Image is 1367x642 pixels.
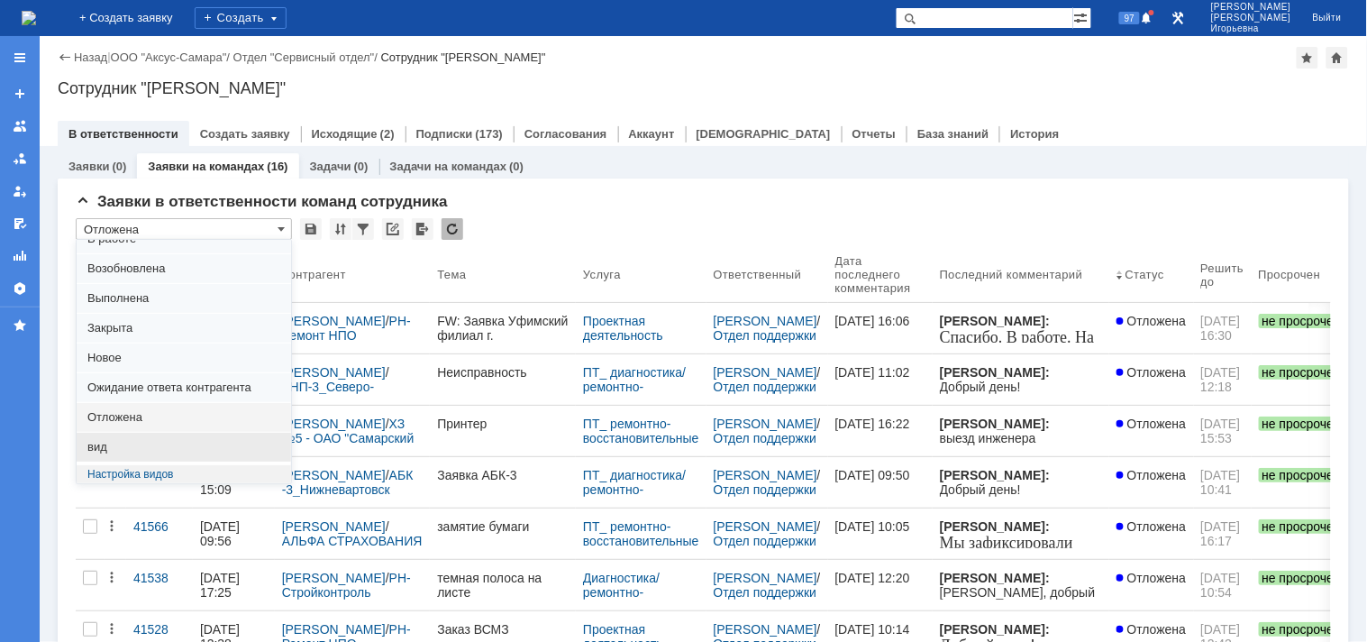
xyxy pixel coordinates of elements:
a: Задачи [310,160,351,173]
div: Тема [437,268,466,281]
a: База знаний [917,127,989,141]
div: Сотрудник "[PERSON_NAME]" [381,50,546,64]
span: Отложена [1116,417,1187,431]
a: [DATE] 17:25 [193,560,275,610]
span: [PERSON_NAME] [1211,13,1291,23]
a: Заявки на командах [148,160,264,173]
a: Отложена [1109,354,1194,405]
a: [PERSON_NAME] [714,468,817,482]
div: (0) [509,160,524,173]
div: Заявка АБК-3 [437,468,569,482]
span: Отложена [1116,622,1187,637]
a: [DATE] 15:53 [1194,406,1252,456]
div: Принтер [437,417,569,431]
div: FW: Заявка Уфимский филиал г. [GEOGRAPHIC_DATA] [437,314,569,343]
span: не просрочен [1259,314,1345,328]
div: [DATE] 10:14 [835,622,910,637]
span: Игорьевна [1211,23,1291,34]
div: Услуга [583,268,621,281]
div: Сохранить вид [300,218,322,240]
div: 41538 [133,571,186,585]
a: [PERSON_NAME] [714,365,817,380]
a: Заявки на командах [5,112,34,141]
a: ПТ_ диагностика/ ремонтно-восстановительные работы [583,468,702,526]
span: Закрыта [87,321,280,335]
img: logo [22,11,36,25]
a: не просрочен [1252,457,1354,508]
a: Диагностика/ ремонтно-восстановительные работы [583,571,702,628]
a: [PERSON_NAME] [714,417,817,431]
a: Создать заявку [200,127,290,141]
th: Ответственный [706,247,828,303]
a: [DATE] 09:56 [193,509,275,559]
span: 97 [1119,12,1140,24]
div: (16) [267,160,287,173]
div: / [282,519,424,548]
span: [DATE] 15:53 [1201,417,1244,445]
a: Подписки [416,127,473,141]
div: / [282,571,424,600]
div: Действия [105,571,119,585]
div: / [714,314,821,343]
a: [PERSON_NAME] [282,519,386,534]
a: не просрочен [1252,560,1354,610]
span: Отложена [1116,468,1187,482]
a: Отдел поддержки пользователей [714,482,821,511]
span: Отложена [1116,571,1187,585]
th: Тема [430,247,576,303]
a: [PERSON_NAME] [714,622,817,637]
a: Принтер [430,406,576,456]
a: Заявки в моей ответственности [5,144,34,173]
a: ПТ_ ремонтно-восстановительные работы (РВР) [583,417,702,460]
span: Отложена [1116,519,1187,534]
div: (173) [476,127,503,141]
a: [PERSON_NAME] [714,571,817,585]
div: / [282,314,424,343]
th: Дата последнего комментария [828,247,933,303]
a: Мои согласования [5,209,34,238]
div: Экспорт списка [412,218,433,240]
div: | [107,50,110,63]
div: темная полоса на листе [437,571,569,600]
a: Перейти на домашнюю страницу [22,11,36,25]
a: Отчеты [5,242,34,271]
div: / [282,468,424,497]
a: [DATE] 16:17 [1194,509,1252,559]
div: Заказ ВСМЗ [437,622,569,637]
a: История [1010,127,1059,141]
a: [PERSON_NAME] [282,314,386,328]
th: Услуга [576,247,706,303]
span: не просрочен [1259,365,1345,380]
th: Статус [1109,247,1194,303]
a: Отложена [1109,406,1194,456]
a: не просрочен [1252,509,1354,559]
div: [DATE] 17:25 [200,571,243,600]
div: [DATE] 10:05 [835,519,910,534]
a: Задачи на командах [390,160,507,173]
a: FW: Заявка Уфимский филиал г. [GEOGRAPHIC_DATA] [430,303,576,353]
span: не просрочен [1259,417,1345,431]
div: / [282,417,424,445]
a: [DATE] 12:18 [1194,354,1252,405]
div: / [714,519,821,548]
a: Мои заявки [5,177,34,206]
div: Ответственный [714,268,802,281]
div: / [714,571,821,600]
a: [DATE] 16:30 [1194,303,1252,353]
a: АБК -3_Нижневартовск [282,468,417,497]
div: (0) [112,160,126,173]
a: [PERSON_NAME] [282,622,386,637]
span: [DATE] 10:41 [1201,468,1244,497]
a: Согласования [524,127,607,141]
a: ХЗ №5 - ОАО "Самарский хлебозавод № 5" [282,417,418,460]
div: Действия [105,622,119,637]
a: Неисправность [430,354,576,405]
a: [PERSON_NAME] [282,468,386,482]
th: Контрагент [275,247,431,303]
a: [DATE] 12:20 [828,560,933,610]
div: Действия [105,519,119,534]
div: [DATE] 16:22 [835,417,910,431]
span: Ожидание ответа контрагента [87,381,280,395]
a: Отдел поддержки пользователей [714,328,821,357]
a: РН-Стройконтроль ([GEOGRAPHIC_DATA]) [282,571,422,614]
